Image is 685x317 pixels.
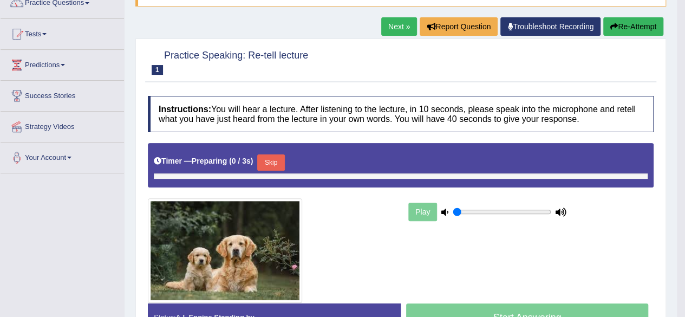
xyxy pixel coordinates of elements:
b: Instructions: [159,105,211,114]
h5: Timer — [154,157,253,165]
a: Next » [381,17,417,36]
b: 0 / 3s [232,157,251,165]
span: 1 [152,65,163,75]
button: Report Question [420,17,498,36]
a: Strategy Videos [1,112,124,139]
a: Troubleshoot Recording [500,17,601,36]
b: ) [251,157,253,165]
button: Skip [257,154,284,171]
b: Preparing [192,157,227,165]
a: Your Account [1,143,124,170]
h4: You will hear a lecture. After listening to the lecture, in 10 seconds, please speak into the mic... [148,96,654,132]
button: Re-Attempt [603,17,663,36]
a: Tests [1,19,124,46]
b: ( [229,157,232,165]
h2: Practice Speaking: Re-tell lecture [148,48,308,75]
a: Predictions [1,50,124,77]
a: Success Stories [1,81,124,108]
